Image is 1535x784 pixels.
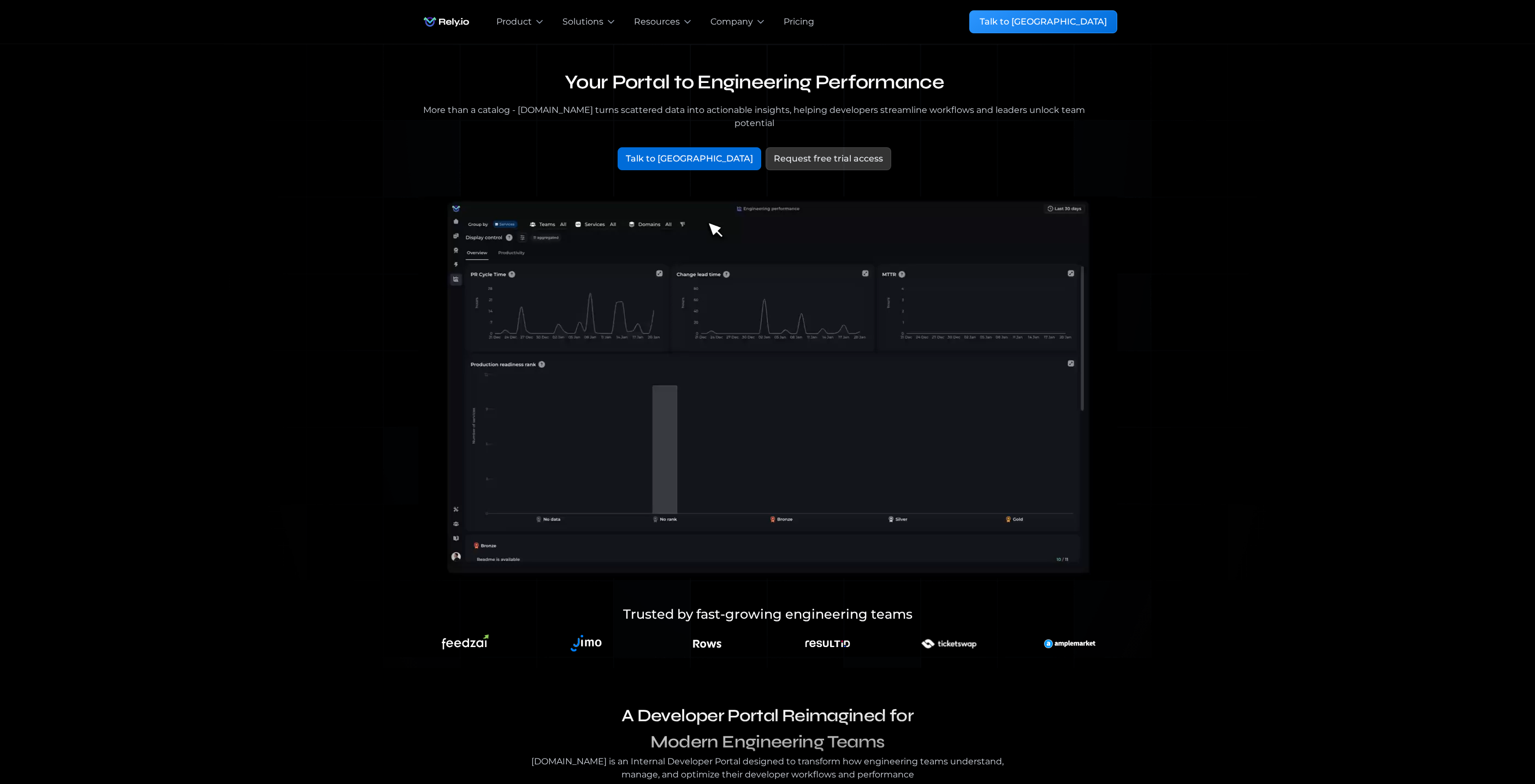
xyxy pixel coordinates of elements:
[626,152,753,165] div: Talk to [GEOGRAPHIC_DATA]
[565,629,607,659] img: An illustration of an explorer using binoculars
[969,10,1117,33] a: Talk to [GEOGRAPHIC_DATA]
[710,15,753,28] div: Company
[562,15,603,28] div: Solutions
[496,15,532,28] div: Product
[774,152,883,165] div: Request free trial access
[1463,712,1520,769] iframe: Chatbot
[804,629,851,659] img: An illustration of an explorer using binoculars
[618,147,761,170] a: Talk to [GEOGRAPHIC_DATA]
[528,703,1008,755] h3: A Developer Portal Reimagined for Modern Engineering Teams
[980,15,1107,28] div: Talk to [GEOGRAPHIC_DATA]
[418,104,1091,130] div: More than a catalog - [DOMAIN_NAME] turns scattered data into actionable insights, helping develo...
[766,147,891,170] a: Request free trial access
[1044,629,1095,659] img: An illustration of an explorer using binoculars
[528,755,1008,781] div: [DOMAIN_NAME] is an Internal Developer Portal designed to transform how engineering teams underst...
[692,629,722,659] img: An illustration of an explorer using binoculars
[907,629,990,659] img: An illustration of an explorer using binoculars
[418,11,475,33] img: Rely.io logo
[442,635,489,653] img: An illustration of an explorer using binoculars
[528,605,1008,624] h5: Trusted by fast-growing engineering teams
[418,11,475,33] a: home
[634,15,680,28] div: Resources
[418,70,1091,95] h1: Your Portal to Engineering Performance
[784,15,814,28] a: Pricing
